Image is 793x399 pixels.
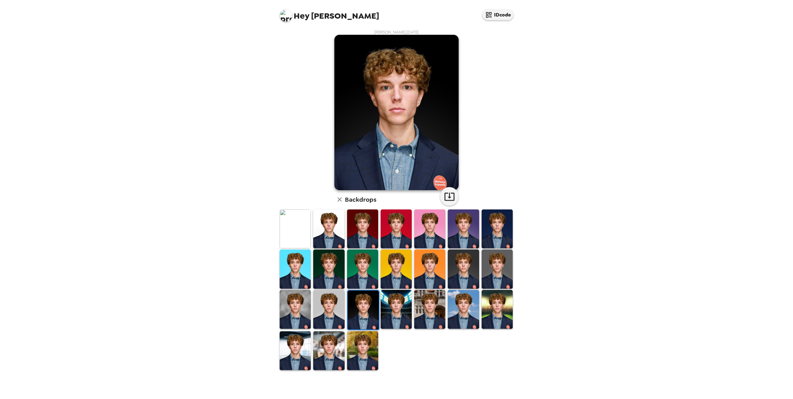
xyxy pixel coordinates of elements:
h6: Backdrops [345,195,376,204]
img: Original [280,209,311,248]
span: [PERSON_NAME] , [DATE] [374,30,419,35]
img: profile pic [280,9,292,22]
span: [PERSON_NAME] [280,6,379,20]
img: user [334,35,459,190]
button: IDcode [482,9,513,20]
span: Hey [294,10,309,21]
